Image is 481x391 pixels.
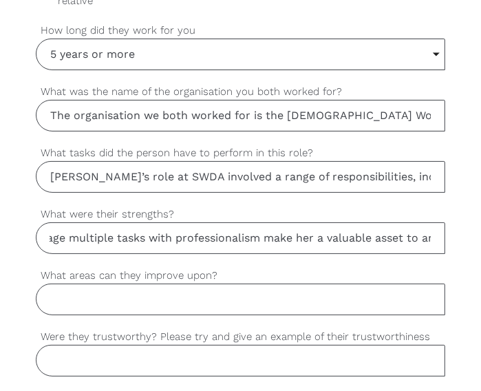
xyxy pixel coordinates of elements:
label: What was the name of the organisation you both worked for? [36,84,445,100]
label: Were they trustworthy? Please try and give an example of their trustworthiness [36,329,445,345]
label: How long did they work for you [36,23,445,39]
label: What areas can they improve upon? [36,268,445,284]
label: What tasks did the person have to perform in this role? [36,145,445,161]
label: What were their strengths? [36,207,445,222]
